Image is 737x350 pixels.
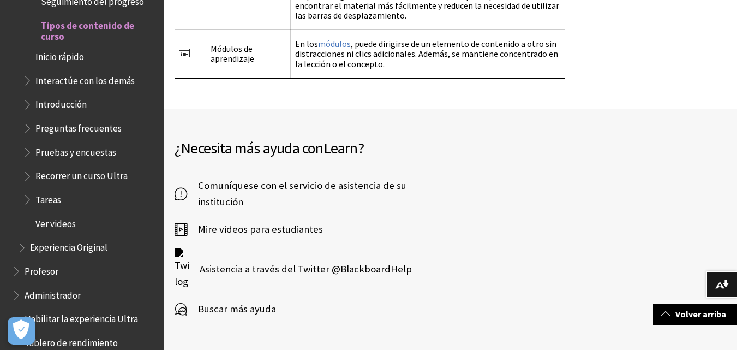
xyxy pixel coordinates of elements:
td: En los , puede dirigirse de un elemento de contenido a otro sin distracciones ni clics adicionale... [290,29,565,78]
span: Experiencia Original [30,239,107,253]
span: Preguntas frecuentes [35,119,122,134]
span: Mire videos para estudiantes [187,221,323,238]
img: Twitter logo [175,248,189,290]
a: Twitter logo Asistencia a través del Twitter @BlackboardHelp [175,248,412,290]
span: Tareas [35,191,61,205]
a: Comuníquese con el servicio de asistencia de su institución [175,177,427,210]
span: Recorrer un curso Ultra [35,167,128,182]
span: Buscar más ayuda [187,301,276,317]
span: Learn [323,138,358,158]
span: Introducción [35,96,87,110]
img: Icon for Learning Module in Ultra [179,48,190,58]
span: Comuníquese con el servicio de asistencia de su institución [187,177,427,210]
span: Administrador [25,286,81,301]
span: Asistencia a través del Twitter @BlackboardHelp [189,261,412,277]
a: Mire videos para estudiantes [175,221,323,238]
span: Habilitar la experiencia Ultra [25,310,138,325]
span: Pruebas y encuestas [35,143,116,158]
span: Tablero de rendimiento [25,334,118,348]
span: Ver videos [35,215,76,229]
a: módulos [318,38,351,50]
span: Inicio rápido [35,48,84,62]
a: Buscar más ayuda [175,301,276,317]
button: Abrir preferencias [8,317,35,345]
h2: ¿Necesita más ayuda con ? [175,137,451,159]
a: Volver arriba [653,304,737,324]
span: Profesor [25,262,58,277]
td: Módulos de aprendizaje [206,29,291,78]
span: Tipos de contenido de curso [41,16,156,42]
span: Interactúe con los demás [35,72,135,86]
